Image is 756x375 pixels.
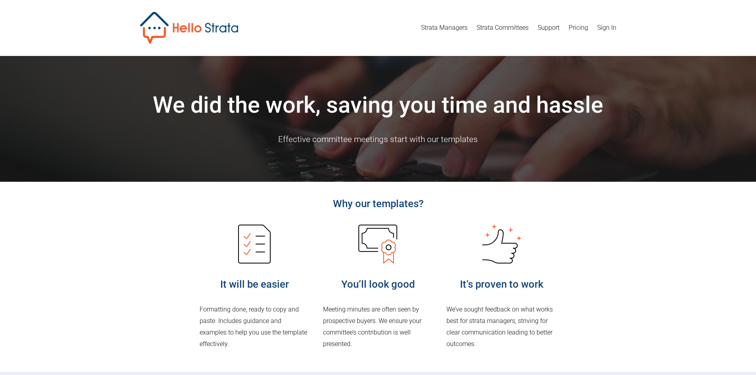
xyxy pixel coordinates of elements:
h1: We did the work, saving you time and hassle [140,91,616,119]
p: Formatting done, ready to copy and paste. Includes guidance and examples to help you use the temp... [200,304,310,350]
p: We’ve sought feedback on what works best for strata managers, striving for clear communication le... [446,304,556,350]
h4: You’ll look good [323,277,433,291]
p: Meeting minutes are often seen by prospective buyers. We ensure your committee’s contribution is ... [323,304,433,350]
h4: It will be easier [200,277,310,291]
h4: Why our templates? [200,197,557,211]
a: Strata Managers [421,21,467,34]
a: Support [538,21,560,34]
img: Hello Strata [140,12,238,44]
a: Strata Committees [477,21,529,34]
p: Effective committee meetings start with our templates [140,132,616,147]
a: Pricing [569,21,588,34]
h4: It’s proven to work [446,277,556,291]
a: Sign In [597,21,616,34]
